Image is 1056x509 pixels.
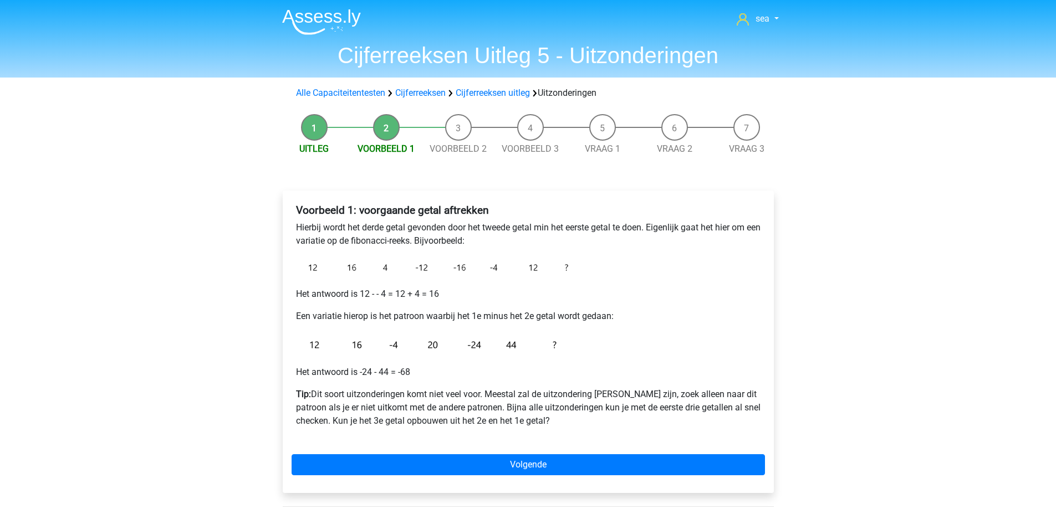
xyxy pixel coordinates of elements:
[296,389,311,399] b: Tip:
[296,310,761,323] p: Een variatie hierop is het patroon waarbij het 1e minus het 2e getal wordt gedaan:
[756,13,769,24] span: sea
[296,366,761,379] p: Het antwoord is -24 - 44 = -68
[502,143,559,154] a: Voorbeeld 3
[657,143,692,154] a: Vraag 2
[296,388,761,428] p: Dit soort uitzonderingen komt niet veel voor. Meestal zal de uitzondering [PERSON_NAME] zijn, zoe...
[292,86,765,100] div: Uitzonderingen
[430,143,487,154] a: Voorbeeld 2
[296,88,385,98] a: Alle Capaciteitentesten
[296,287,761,301] p: Het antwoord is 12 - - 4 = 12 + 4 = 16
[299,143,329,154] a: Uitleg
[729,143,764,154] a: Vraag 3
[296,221,761,248] p: Hierbij wordt het derde getal gevonden door het tweede getal min het eerste getal te doen. Eigenl...
[296,204,489,217] b: Voorbeeld 1: voorgaande getal aftrekken
[296,256,573,279] img: Exceptions_example_1.png
[292,454,765,475] a: Volgende
[585,143,620,154] a: Vraag 1
[395,88,446,98] a: Cijferreeksen
[456,88,530,98] a: Cijferreeksen uitleg
[358,143,415,154] a: Voorbeeld 1
[273,42,783,69] h1: Cijferreeksen Uitleg 5 - Uitzonderingen
[296,332,573,357] img: Exceptions_example1_2.png
[732,12,783,25] a: sea
[282,9,361,35] img: Assessly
